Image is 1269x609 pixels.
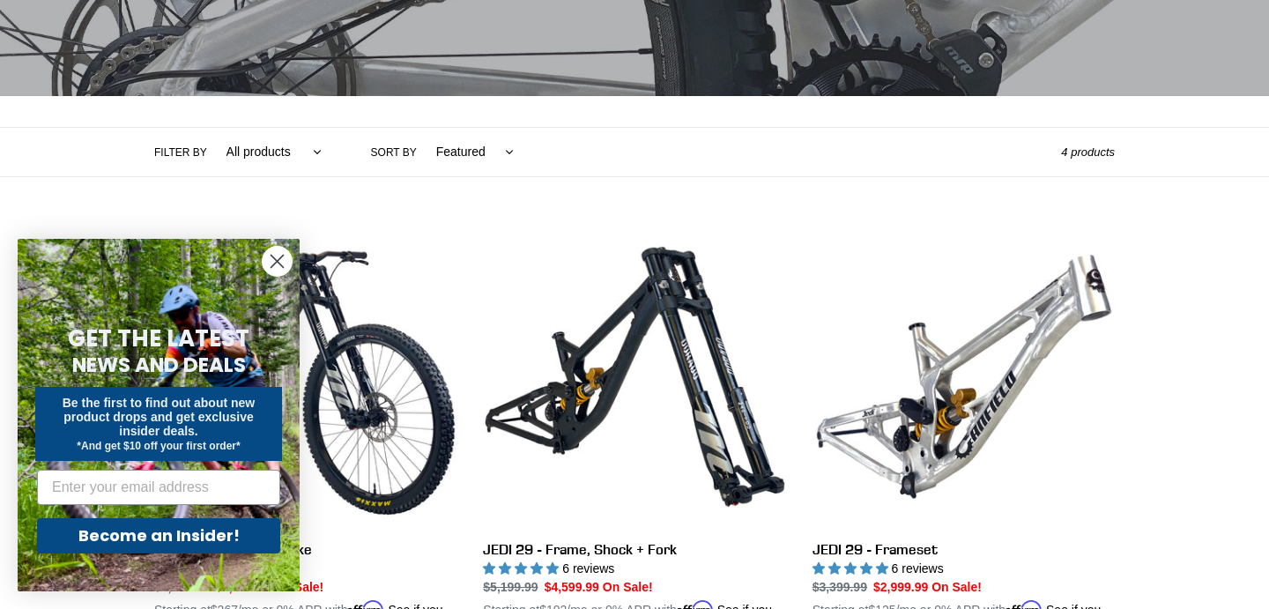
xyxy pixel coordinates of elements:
span: 4 products [1061,145,1115,159]
span: *And get $10 off your first order* [77,440,240,452]
span: NEWS AND DEALS [72,351,246,379]
label: Filter by [154,145,207,160]
span: Be the first to find out about new product drops and get exclusive insider deals. [63,396,256,438]
button: Close dialog [262,246,293,277]
span: GET THE LATEST [68,323,249,354]
input: Enter your email address [37,470,280,505]
label: Sort by [371,145,417,160]
button: Become an Insider! [37,518,280,553]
